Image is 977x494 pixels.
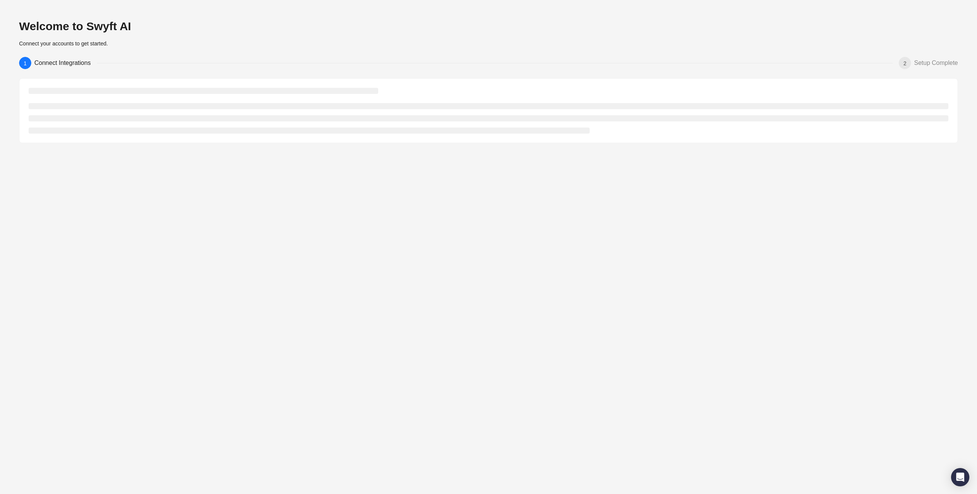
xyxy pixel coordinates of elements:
[24,60,27,66] span: 1
[19,19,958,34] h2: Welcome to Swyft AI
[951,468,969,486] div: Open Intercom Messenger
[914,57,958,69] div: Setup Complete
[34,57,97,69] div: Connect Integrations
[19,40,108,47] span: Connect your accounts to get started.
[903,60,906,66] span: 2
